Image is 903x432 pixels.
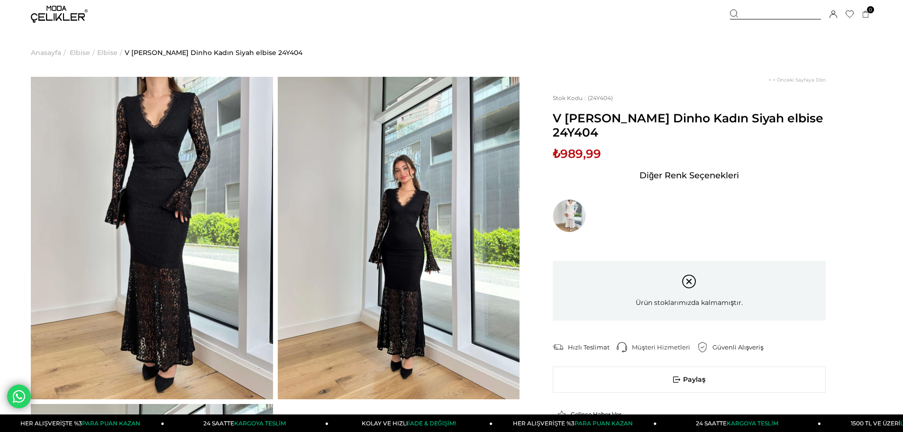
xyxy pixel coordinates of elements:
span: V [PERSON_NAME] Dinho Kadın Siyah elbise 24Y404 [553,111,826,139]
li: > [70,28,97,77]
img: security.png [697,342,708,352]
span: Gelince Haber Ver [571,411,621,418]
a: < < Önceki Sayfaya Dön [768,77,826,83]
a: Elbise [70,28,90,77]
img: shipping.png [553,342,563,352]
div: Müşteri Hizmetleri [632,343,697,351]
span: İADE & DEĞİŞİM! [408,420,456,427]
a: 0 [862,11,869,18]
span: 0 [867,6,874,13]
img: logo [31,6,88,23]
span: PARA PUAN KAZAN [82,420,140,427]
a: 24 SAATTEKARGOYA TESLİM [164,414,328,432]
a: HER ALIŞVERİŞTE %3PARA PUAN KAZAN [493,414,657,432]
span: (24Y404) [553,94,613,101]
span: KARGOYA TESLİM [234,420,285,427]
div: Hızlı Teslimat [568,343,617,351]
span: PARA PUAN KAZAN [575,420,633,427]
a: Gelince Haber Ver [557,410,639,419]
a: Elbise [97,28,118,77]
a: 24 SAATTEKARGOYA TESLİM [657,414,821,432]
span: Diğer Renk Seçenekleri [639,168,739,183]
span: ₺989,99 [553,147,601,161]
img: call-center.png [617,342,627,352]
img: V Yaka Dantel Dinho Kadın Beyaz elbise 24Y404 [553,199,586,232]
img: Dinho elbise 24Y404 [31,77,273,399]
a: Anasayfa [31,28,61,77]
div: Güvenli Alışveriş [712,343,771,351]
img: Dinho elbise 24Y404 [278,77,520,399]
li: > [97,28,125,77]
span: Stok Kodu [553,94,588,101]
span: KARGOYA TESLİM [727,420,778,427]
div: Ürün stoklarımızda kalmamıştır. [553,261,826,321]
a: V [PERSON_NAME] Dinho Kadın Siyah elbise 24Y404 [125,28,302,77]
span: Paylaş [553,367,825,392]
a: KOLAY VE HIZLIİADE & DEĞİŞİM! [328,414,493,432]
li: > [31,28,68,77]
